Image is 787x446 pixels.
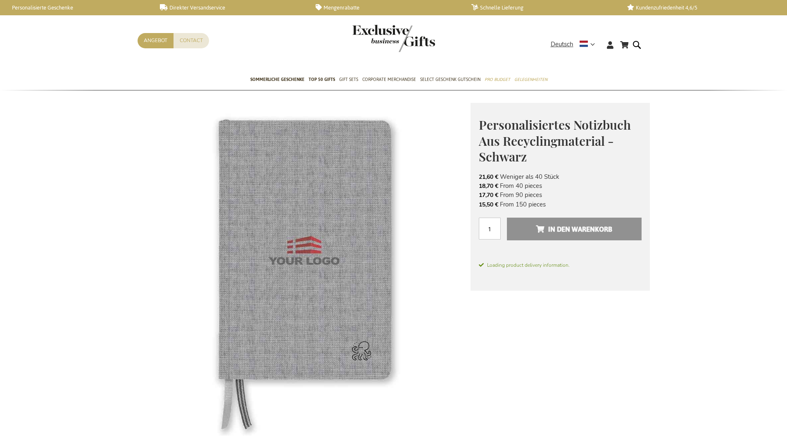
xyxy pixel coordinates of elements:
[479,181,642,190] li: From 40 pieces
[174,33,209,48] a: Contact
[471,4,614,11] a: Schnelle Lieferung
[514,75,547,84] span: Gelegenheiten
[420,75,480,84] span: Select Geschenk Gutschein
[362,70,416,90] a: Corporate Merchandise
[479,191,498,199] span: 17,70 €
[420,70,480,90] a: Select Geschenk Gutschein
[514,70,547,90] a: Gelegenheiten
[479,200,642,209] li: From 150 pieces
[485,75,510,84] span: Pro Budget
[485,70,510,90] a: Pro Budget
[339,75,358,84] span: Gift Sets
[479,172,642,181] li: Weniger als 40 Stück
[316,4,458,11] a: Mengenrabatte
[4,4,147,11] a: Personalisierte Geschenke
[479,261,642,269] span: Loading product delivery information.
[138,33,174,48] a: Angebot
[479,190,642,199] li: From 90 pieces
[250,70,304,90] a: Sommerliche geschenke
[362,75,416,84] span: Corporate Merchandise
[551,40,573,49] span: Deutsch
[352,25,435,52] img: Exclusive Business gifts logo
[352,25,394,52] a: store logo
[339,70,358,90] a: Gift Sets
[250,75,304,84] span: Sommerliche geschenke
[479,173,498,181] span: 21,60 €
[479,201,498,209] span: 15,50 €
[309,75,335,84] span: TOP 50 Gifts
[627,4,770,11] a: Kundenzufriedenheit 4,6/5
[479,182,498,190] span: 18,70 €
[479,218,501,240] input: Menge
[138,103,471,436] img: Personalised Recycled Notebook - Black
[479,116,631,165] span: Personalisiertes Notizbuch Aus Recyclingmaterial - Schwarz
[160,4,302,11] a: Direkter Versandservice
[309,70,335,90] a: TOP 50 Gifts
